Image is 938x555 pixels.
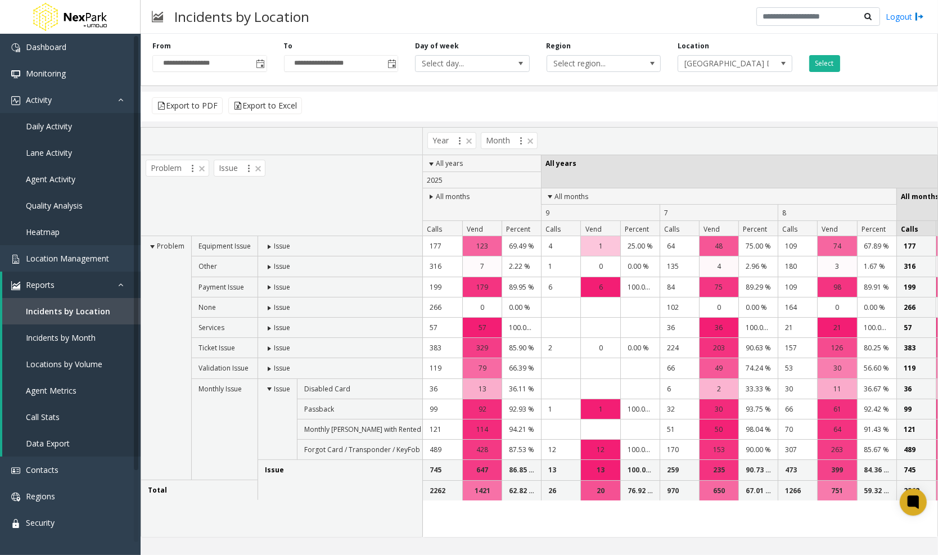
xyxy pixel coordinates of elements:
[2,404,141,430] a: Call Stats
[597,444,605,455] span: 12
[274,323,290,332] span: Issue
[26,464,58,475] span: Contacts
[199,343,235,353] span: Ticket Issue
[199,282,244,292] span: Payment Issue
[26,332,96,343] span: Incidents by Month
[423,256,462,277] td: 316
[254,56,267,71] span: Toggle popup
[857,277,896,297] td: 89.91 %
[857,419,896,440] td: 91.43 %
[738,460,778,480] td: 90.73 %
[664,208,668,218] span: 7
[738,419,778,440] td: 98.04 %
[2,298,141,324] a: Incidents by Location
[506,224,530,234] span: Percent
[2,351,141,377] a: Locations by Volume
[833,322,841,333] span: 21
[26,359,102,369] span: Locations by Volume
[713,464,725,475] span: 235
[2,377,141,404] a: Agent Metrics
[274,241,290,251] span: Issue
[620,338,660,358] td: 0.00 %
[423,460,462,480] td: 745
[833,241,841,251] span: 74
[857,256,896,277] td: 1.67 %
[427,175,443,185] span: 2025
[778,358,817,378] td: 53
[660,440,699,460] td: 170
[423,419,462,440] td: 121
[546,208,550,218] span: 9
[832,485,844,496] span: 751
[778,318,817,338] td: 21
[660,297,699,318] td: 102
[857,440,896,460] td: 85.67 %
[228,97,302,114] button: Export to Excel
[896,460,936,480] td: 745
[148,485,167,495] span: Total
[886,11,924,22] a: Logout
[199,363,249,373] span: Validation Issue
[896,399,936,419] td: 99
[26,279,55,290] span: Reports
[833,282,841,292] span: 98
[304,445,420,454] span: Forgot Card / Transponder / KeyFob
[169,3,315,30] h3: Incidents by Location
[26,544,69,554] span: Call Centers
[896,256,936,277] td: 316
[597,485,605,496] span: 20
[715,322,723,333] span: 36
[599,342,603,353] span: 0
[915,11,924,22] img: logout
[502,460,541,480] td: 86.85 %
[199,384,242,394] span: Monthly Issue
[832,342,844,353] span: 126
[660,399,699,419] td: 32
[717,383,721,394] span: 2
[152,3,163,30] img: pageIcon
[541,277,580,297] td: 6
[476,241,488,251] span: 123
[678,56,769,71] span: [GEOGRAPHIC_DATA] Deck
[738,256,778,277] td: 2.96 %
[715,424,723,435] span: 50
[857,236,896,256] td: 67.89 %
[778,338,817,358] td: 157
[896,440,936,460] td: 489
[896,338,936,358] td: 383
[26,306,110,317] span: Incidents by Location
[660,277,699,297] td: 84
[778,256,817,277] td: 180
[502,379,541,399] td: 36.11 %
[502,440,541,460] td: 87.53 %
[274,384,290,394] span: Issue
[660,481,699,500] td: 970
[546,159,577,168] span: All years
[857,460,896,480] td: 84.36 %
[502,277,541,297] td: 89.95 %
[502,399,541,419] td: 92.93 %
[11,493,20,502] img: 'icon'
[502,358,541,378] td: 66.39 %
[660,236,699,256] td: 64
[738,338,778,358] td: 90.63 %
[274,343,290,353] span: Issue
[26,147,72,158] span: Lane Activity
[778,481,817,500] td: 1266
[857,481,896,500] td: 59.32 %
[713,342,725,353] span: 203
[857,297,896,318] td: 0.00 %
[11,466,20,475] img: 'icon'
[423,399,462,419] td: 99
[599,241,603,251] span: 1
[423,379,462,399] td: 36
[26,174,75,184] span: Agent Activity
[555,192,589,201] span: All months
[26,385,76,396] span: Agent Metrics
[678,41,709,51] label: Location
[304,404,334,414] span: Passback
[2,272,141,298] a: Reports
[620,440,660,460] td: 100.00 %
[857,399,896,419] td: 92.42 %
[423,236,462,256] td: 177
